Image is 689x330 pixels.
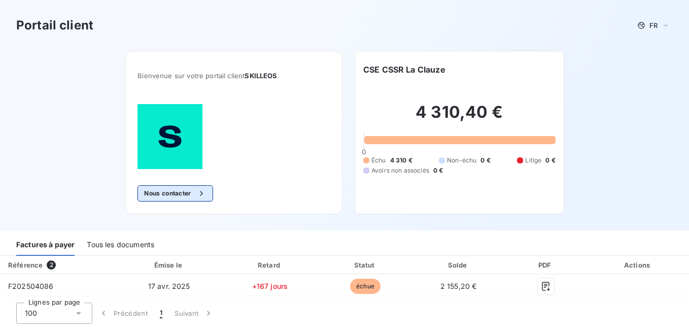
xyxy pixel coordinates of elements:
[363,63,445,76] h6: CSE CSSR La Clauze
[545,156,555,165] span: 0 €
[252,282,288,290] span: +167 jours
[649,21,658,29] span: FR
[8,261,43,269] div: Référence
[447,156,476,165] span: Non-échu
[8,282,54,290] span: F202504086
[16,235,75,256] div: Factures à payer
[320,260,410,270] div: Statut
[506,260,585,270] div: PDF
[362,148,366,156] span: 0
[350,279,381,294] span: échue
[245,72,277,80] span: SKILLEOS
[433,166,443,175] span: 0 €
[154,303,168,324] button: 1
[160,308,162,318] span: 1
[589,260,687,270] div: Actions
[440,282,477,290] span: 2 155,20 €
[168,303,220,324] button: Suivant
[525,156,541,165] span: Litige
[363,102,556,133] h2: 4 310,40 €
[87,235,154,256] div: Tous les documents
[137,185,213,202] button: Nous contacter
[148,282,190,290] span: 17 avr. 2025
[92,303,154,324] button: Précédent
[137,72,330,80] span: Bienvenue sur votre portail client .
[371,156,386,165] span: Échu
[25,308,37,318] span: 100
[390,156,412,165] span: 4 310 €
[415,260,502,270] div: Solde
[16,16,93,35] h3: Portail client
[480,156,490,165] span: 0 €
[224,260,316,270] div: Retard
[47,260,56,270] span: 2
[137,104,202,169] img: Company logo
[371,166,429,175] span: Avoirs non associés
[119,260,220,270] div: Émise le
